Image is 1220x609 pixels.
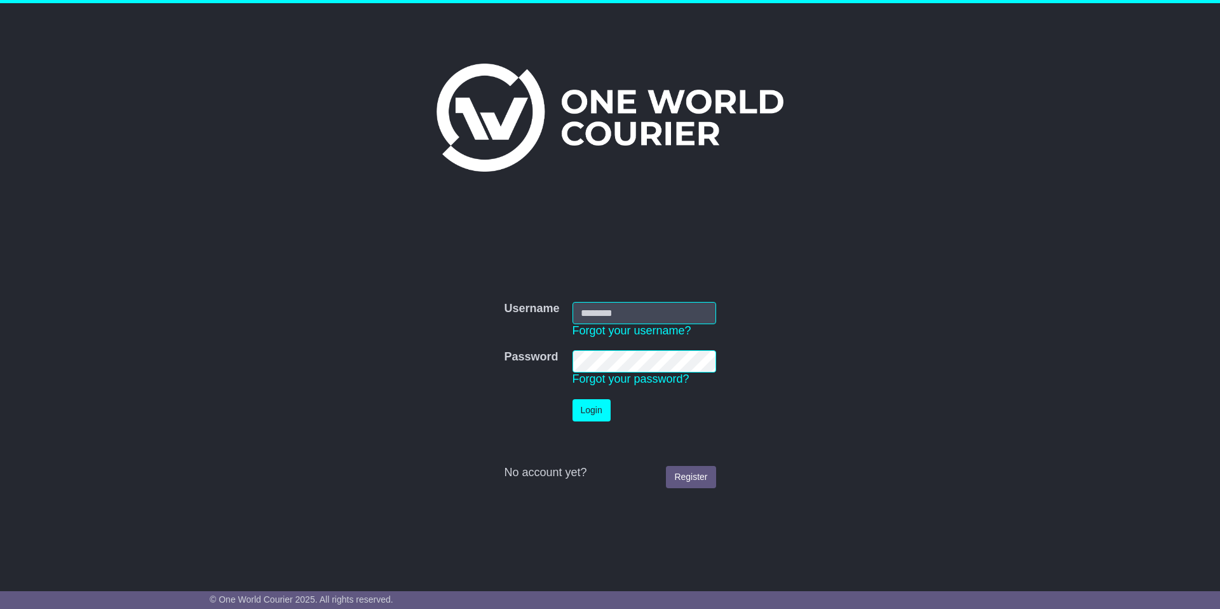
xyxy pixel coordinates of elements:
button: Login [573,399,611,421]
label: Password [504,350,558,364]
label: Username [504,302,559,316]
a: Forgot your username? [573,324,691,337]
span: © One World Courier 2025. All rights reserved. [210,594,393,605]
a: Register [666,466,715,488]
img: One World [437,64,783,172]
div: No account yet? [504,466,715,480]
a: Forgot your password? [573,373,689,385]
